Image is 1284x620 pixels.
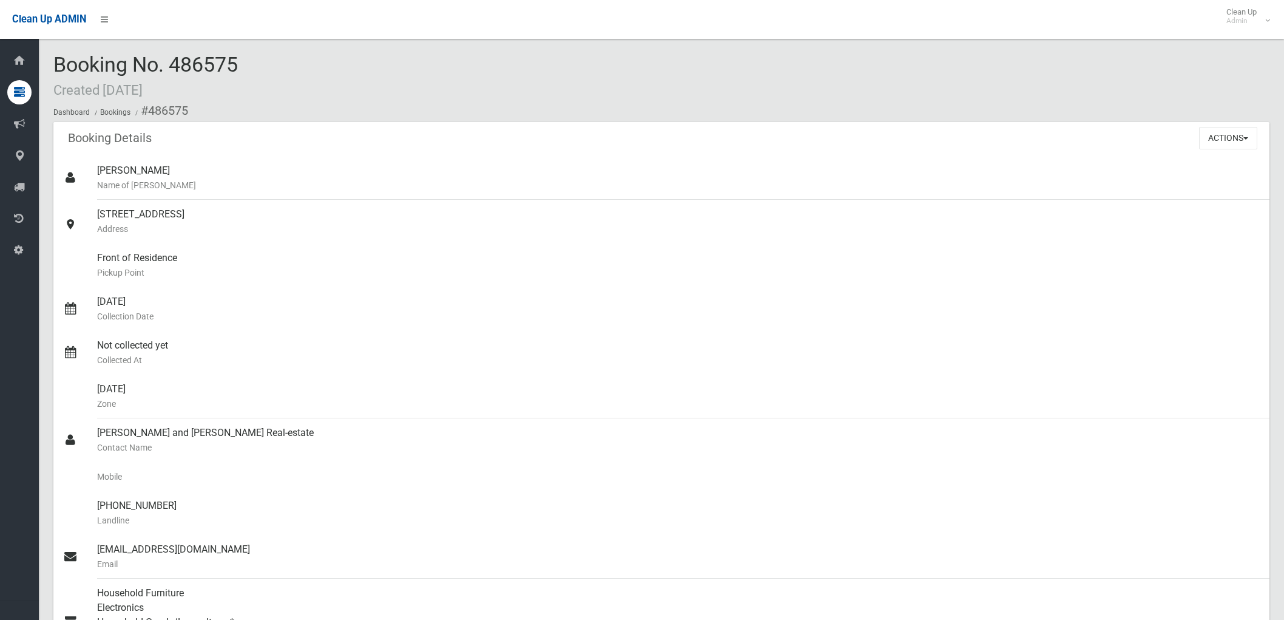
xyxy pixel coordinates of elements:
small: Landline [97,513,1260,528]
small: Address [97,222,1260,236]
div: [DATE] [97,287,1260,331]
div: [PERSON_NAME] [97,156,1260,200]
button: Actions [1199,127,1257,149]
a: Bookings [100,108,130,117]
a: Dashboard [53,108,90,117]
small: Collection Date [97,309,1260,324]
span: Booking No. 486575 [53,52,238,100]
div: [EMAIL_ADDRESS][DOMAIN_NAME] [97,535,1260,579]
small: Mobile [97,469,1260,484]
div: Front of Residence [97,244,1260,287]
div: [PERSON_NAME] and [PERSON_NAME] Real-estate [97,418,1260,462]
small: Contact Name [97,440,1260,455]
small: Email [97,557,1260,571]
span: Clean Up [1220,7,1269,26]
header: Booking Details [53,126,166,150]
small: Created [DATE] [53,82,143,98]
div: Not collected yet [97,331,1260,375]
small: Name of [PERSON_NAME] [97,178,1260,192]
span: Clean Up ADMIN [12,13,86,25]
small: Zone [97,397,1260,411]
small: Pickup Point [97,265,1260,280]
small: Collected At [97,353,1260,367]
div: [STREET_ADDRESS] [97,200,1260,244]
div: [PHONE_NUMBER] [97,491,1260,535]
div: [DATE] [97,375,1260,418]
li: #486575 [132,100,188,122]
small: Admin [1226,16,1257,26]
a: [EMAIL_ADDRESS][DOMAIN_NAME]Email [53,535,1269,579]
